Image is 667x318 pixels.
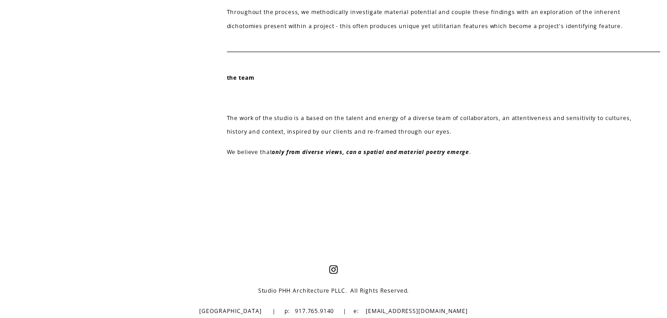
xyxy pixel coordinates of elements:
em: only from diverse views, can a spatial and material poetry emerge [272,148,469,156]
p: Studio PHH Architecture PLLC. All Rights Reserved. [144,284,523,298]
p: Throughout the process, we methodically investigate material potential and couple these findings ... [227,5,633,33]
p: We believe that . [227,145,633,159]
p: The work of the studio is a based on the talent and energy of a diverse team of collaborators, an... [227,111,633,139]
strong: the team [227,74,255,82]
a: Instagram [329,265,338,274]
